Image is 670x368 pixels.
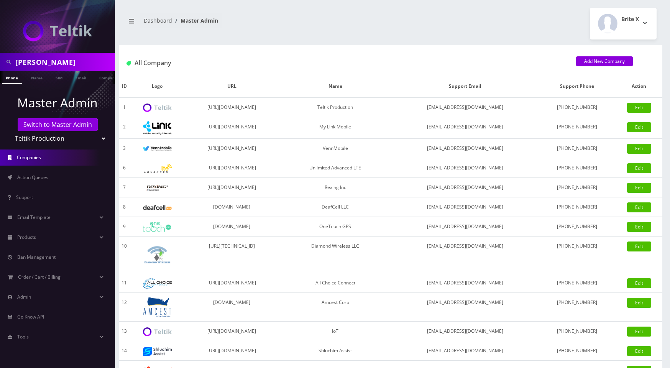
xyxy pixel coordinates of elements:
td: [PHONE_NUMBER] [539,158,616,178]
td: Teltik Production [279,98,392,117]
img: Shluchim Assist [143,347,172,356]
img: Unlimited Advanced LTE [143,164,172,173]
a: Edit [627,103,651,113]
h2: Brite X [621,16,639,23]
td: [EMAIL_ADDRESS][DOMAIN_NAME] [392,217,539,237]
td: [EMAIL_ADDRESS][DOMAIN_NAME] [392,158,539,178]
span: Admin [17,294,31,300]
img: All Choice Connect [143,278,172,289]
a: Edit [627,242,651,251]
td: 12 [119,293,130,322]
td: [EMAIL_ADDRESS][DOMAIN_NAME] [392,197,539,217]
td: [PHONE_NUMBER] [539,117,616,139]
td: IoT [279,322,392,341]
a: Company [95,71,121,83]
input: Search in Company [15,55,113,69]
span: Support [16,194,33,200]
th: ID [119,75,130,98]
td: [EMAIL_ADDRESS][DOMAIN_NAME] [392,98,539,117]
a: Edit [627,163,651,173]
td: [URL][DOMAIN_NAME] [185,117,279,139]
a: Edit [627,327,651,337]
nav: breadcrumb [125,13,385,34]
td: [PHONE_NUMBER] [539,98,616,117]
td: [PHONE_NUMBER] [539,178,616,197]
a: Edit [627,122,651,132]
th: Name [279,75,392,98]
th: Support Email [392,75,539,98]
a: Phone [2,71,22,84]
td: [EMAIL_ADDRESS][DOMAIN_NAME] [392,273,539,293]
td: Rexing Inc [279,178,392,197]
h1: All Company [126,59,565,67]
td: [EMAIL_ADDRESS][DOMAIN_NAME] [392,237,539,273]
td: 7 [119,178,130,197]
td: [URL][DOMAIN_NAME] [185,178,279,197]
a: Edit [627,183,651,193]
a: Add New Company [576,56,633,66]
img: Amcest Corp [143,297,172,317]
td: DeafCell LLC [279,197,392,217]
td: [EMAIL_ADDRESS][DOMAIN_NAME] [392,293,539,322]
a: Name [27,71,46,83]
td: 6 [119,158,130,178]
img: All Company [126,61,131,66]
td: [EMAIL_ADDRESS][DOMAIN_NAME] [392,117,539,139]
th: URL [185,75,279,98]
a: Switch to Master Admin [18,118,98,131]
th: Logo [130,75,185,98]
td: [PHONE_NUMBER] [539,197,616,217]
td: [DOMAIN_NAME] [185,293,279,322]
td: 2 [119,117,130,139]
span: Action Queues [17,174,48,181]
td: [URL][DOMAIN_NAME] [185,341,279,361]
td: OneTouch GPS [279,217,392,237]
td: Amcest Corp [279,293,392,322]
img: Diamond Wireless LLC [143,240,172,269]
td: 13 [119,322,130,341]
span: Email Template [17,214,51,220]
th: Action [616,75,662,98]
img: VennMobile [143,146,172,151]
img: Teltik Production [23,21,92,41]
td: 14 [119,341,130,361]
a: Edit [627,298,651,308]
td: 1 [119,98,130,117]
td: 10 [119,237,130,273]
th: Support Phone [539,75,616,98]
td: My Link Mobile [279,117,392,139]
td: VennMobile [279,139,392,158]
a: Edit [627,202,651,212]
td: Diamond Wireless LLC [279,237,392,273]
span: Companies [17,154,41,161]
td: [URL][DOMAIN_NAME] [185,322,279,341]
img: OneTouch GPS [143,222,172,232]
img: My Link Mobile [143,121,172,135]
td: [EMAIL_ADDRESS][DOMAIN_NAME] [392,322,539,341]
a: Edit [627,222,651,232]
span: Products [17,234,36,240]
a: Edit [627,144,651,154]
td: Unlimited Advanced LTE [279,158,392,178]
td: [PHONE_NUMBER] [539,237,616,273]
a: Email [72,71,90,83]
td: [EMAIL_ADDRESS][DOMAIN_NAME] [392,139,539,158]
button: Brite X [590,8,657,39]
td: 8 [119,197,130,217]
td: [PHONE_NUMBER] [539,273,616,293]
td: [PHONE_NUMBER] [539,341,616,361]
span: Tools [17,333,29,340]
td: Shluchim Assist [279,341,392,361]
img: DeafCell LLC [143,205,172,210]
td: [EMAIL_ADDRESS][DOMAIN_NAME] [392,178,539,197]
a: Edit [627,346,651,356]
td: [DOMAIN_NAME] [185,197,279,217]
img: Rexing Inc [143,184,172,192]
span: Order / Cart / Billing [18,274,61,280]
td: [PHONE_NUMBER] [539,139,616,158]
td: [PHONE_NUMBER] [539,293,616,322]
li: Master Admin [172,16,218,25]
td: [PHONE_NUMBER] [539,217,616,237]
img: Teltik Production [143,103,172,112]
